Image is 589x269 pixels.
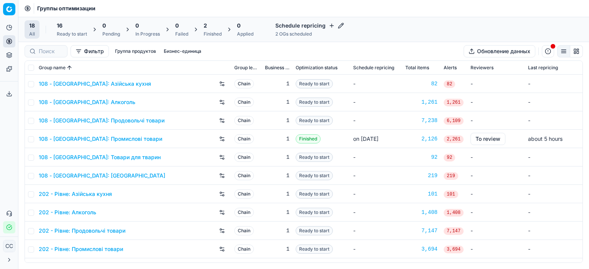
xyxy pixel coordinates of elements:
span: 18 [29,22,35,29]
button: To review [471,133,505,145]
td: - [467,75,525,93]
div: 1 [265,172,290,179]
span: Chain [234,245,254,254]
a: 101 [405,190,438,198]
td: - [467,222,525,240]
div: 1 [265,209,290,216]
div: 1 [265,245,290,253]
span: 0 [237,22,240,29]
span: Group level [234,65,259,71]
td: - [525,93,582,111]
span: 0 [102,22,106,29]
span: Ready to start [296,98,333,107]
span: Business unit [265,65,290,71]
h4: Schedule repricing [275,22,344,29]
div: 1 [265,190,290,198]
span: Chain [234,153,254,162]
span: Chain [234,226,254,235]
td: - [525,111,582,130]
span: 2,261 [444,135,464,143]
td: - [525,166,582,185]
td: - [350,185,402,203]
button: СС [3,240,15,252]
span: 82 [444,80,455,88]
span: Chain [234,189,254,199]
div: Failed [175,31,188,37]
a: 108 - [GEOGRAPHIC_DATA]: Азійська кухня [39,80,151,88]
button: Фильтр [71,45,109,57]
font: СС [5,243,13,249]
span: Chain [234,208,254,217]
span: Chain [234,116,254,125]
span: 3,694 [444,246,464,253]
span: 219 [444,172,458,180]
a: 202 - Рівне: Продовольчі товари [39,227,125,235]
td: - [467,93,525,111]
nav: хлебные крошки [37,5,95,12]
span: Last repricing [528,65,558,71]
span: Ready to start [296,116,333,125]
span: Group name [39,65,66,71]
span: Schedule repricing [353,65,394,71]
span: Chain [234,134,254,143]
div: 1 [265,227,290,235]
input: Поиск [39,47,63,55]
button: Бизнес-единица [161,47,204,56]
font: Фильтр [84,48,104,54]
div: 1 [265,80,290,88]
span: Ready to start [296,153,333,162]
td: - [350,93,402,111]
div: Applied [237,31,253,37]
div: Ready to start [57,31,87,37]
span: Finished [296,134,321,143]
span: Группы оптимизации [37,5,95,12]
span: Ready to start [296,245,333,254]
td: - [350,148,402,166]
a: 219 [405,172,438,179]
a: 1,408 [405,209,438,216]
td: - [467,203,525,222]
span: Chain [234,79,254,88]
div: 2 OGs scheduled [275,31,344,37]
a: 202 - Рівне: Азійська кухня [39,190,112,198]
a: 2,126 [405,135,438,143]
td: - [467,111,525,130]
span: 7,147 [444,227,464,235]
td: - [525,222,582,240]
div: 7,147 [405,227,438,235]
a: 108 - [GEOGRAPHIC_DATA]: Товари для тварин [39,153,161,161]
a: 3,694 [405,245,438,253]
span: Total items [405,65,429,71]
td: - [350,222,402,240]
td: - [525,203,582,222]
td: - [525,240,582,258]
td: - [350,75,402,93]
td: - [525,185,582,203]
a: 108 - [GEOGRAPHIC_DATA]: [GEOGRAPHIC_DATA] [39,172,165,179]
a: 108 - [GEOGRAPHIC_DATA]: Промислові товари [39,135,162,143]
span: Reviewers [471,65,494,71]
span: 2 [204,22,207,29]
td: - [525,75,582,93]
a: 108 - [GEOGRAPHIC_DATA]: Алкоголь [39,98,135,106]
td: - [467,166,525,185]
td: - [467,240,525,258]
div: Pending [102,31,120,37]
a: 202 - Рівне: Промислові товари [39,245,123,253]
span: Ready to start [296,79,333,88]
td: - [350,203,402,222]
a: 1,261 [405,98,438,106]
font: Бизнес-единица [164,48,201,54]
a: 7,238 [405,117,438,124]
td: - [350,240,402,258]
div: 1 [265,98,290,106]
a: 82 [405,80,438,88]
span: Optimization status [296,65,337,71]
div: In Progress [135,31,160,37]
span: 92 [444,154,455,161]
